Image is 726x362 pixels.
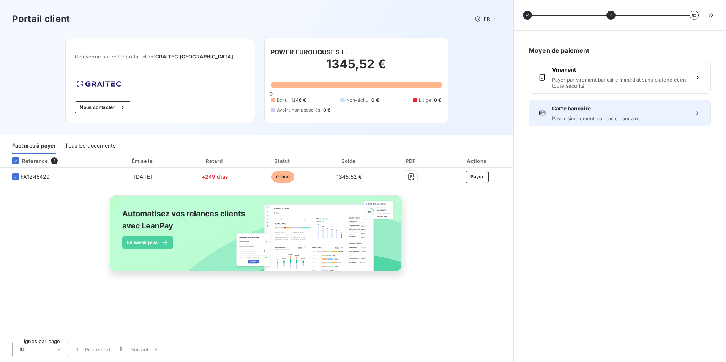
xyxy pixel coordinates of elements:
div: Référence [6,157,48,164]
span: [DATE] [134,173,152,180]
button: 1 [115,342,126,357]
span: 0 € [434,97,441,104]
button: Suivant [126,342,164,357]
div: Statut [251,157,315,165]
span: 0 [270,91,273,97]
span: GRAITEC [GEOGRAPHIC_DATA] [155,54,234,60]
div: Factures à payer [12,138,56,154]
h3: Portail client [12,12,70,26]
span: Échu [277,97,288,104]
div: Émise le [107,157,179,165]
span: Avoirs non associés [277,107,320,113]
span: 1 [51,157,58,164]
span: Carte bancaire [552,105,688,112]
span: Bienvenue sur votre portail client . [75,54,246,60]
div: Retard [182,157,248,165]
span: Litige [419,97,431,104]
span: 1 [120,346,122,353]
span: 0 € [371,97,379,104]
span: Payer par virement bancaire immédiat sans plafond et en toute sécurité [552,77,688,89]
div: Solde [318,157,380,165]
span: FA1245429 [21,173,50,181]
img: banner [103,191,410,284]
span: 1346 € [291,97,306,104]
button: Nous contacter [75,101,131,113]
span: +249 días [202,173,228,180]
span: Non-échu [346,97,368,104]
button: Précédent [69,342,115,357]
h6: Moyen de paiement [529,46,711,55]
span: Payer simplement par carte bancaire [552,115,688,121]
span: Virement [552,66,688,74]
img: Company logo [75,79,123,89]
div: Tous les documents [65,138,115,154]
h6: POWER EUROHOUSE S.L. [271,47,347,57]
span: échue [271,171,294,183]
span: 100 [19,346,28,353]
button: Payer [466,171,489,183]
h2: 1345,52 € [271,57,442,79]
span: FR [484,16,490,22]
div: Actions [442,157,512,165]
span: 0 € [323,107,330,113]
span: 1345,52 € [336,173,362,180]
div: PDF [384,157,439,165]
